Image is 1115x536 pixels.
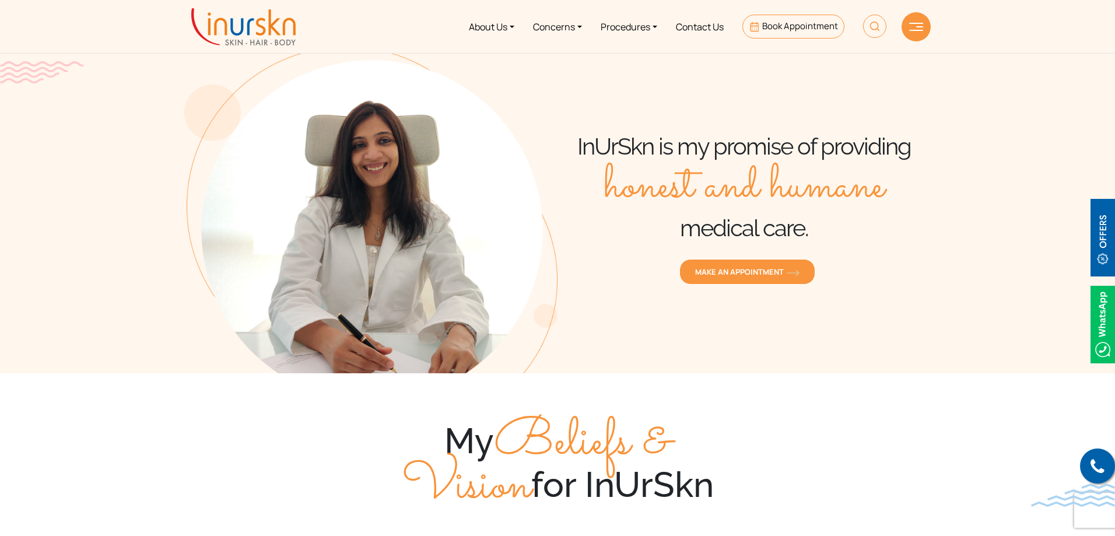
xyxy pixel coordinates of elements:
[787,269,800,276] img: orange-arrow
[695,267,800,277] span: MAKE AN APPOINTMENT
[604,161,885,213] span: honest and humane
[863,15,886,38] img: HeaderSearch
[1031,484,1115,507] img: bluewave
[402,404,671,525] span: Beliefs & Vision
[184,47,557,373] img: about-us-banner
[557,132,931,243] h1: InUrSkn is my promise of providing medical care.
[524,5,591,48] a: Concerns
[679,259,815,285] a: MAKE AN APPOINTMENTorange-arrow
[1091,199,1115,276] img: offerBt
[762,20,838,32] span: Book Appointment
[1091,317,1115,330] a: Whatsappicon
[742,15,844,38] a: Book Appointment
[191,8,296,45] img: inurskn-logo
[1091,286,1115,363] img: Whatsappicon
[184,420,931,507] div: My for InUrSkn
[591,5,667,48] a: Procedures
[460,5,524,48] a: About Us
[667,5,733,48] a: Contact Us
[909,23,923,31] img: hamLine.svg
